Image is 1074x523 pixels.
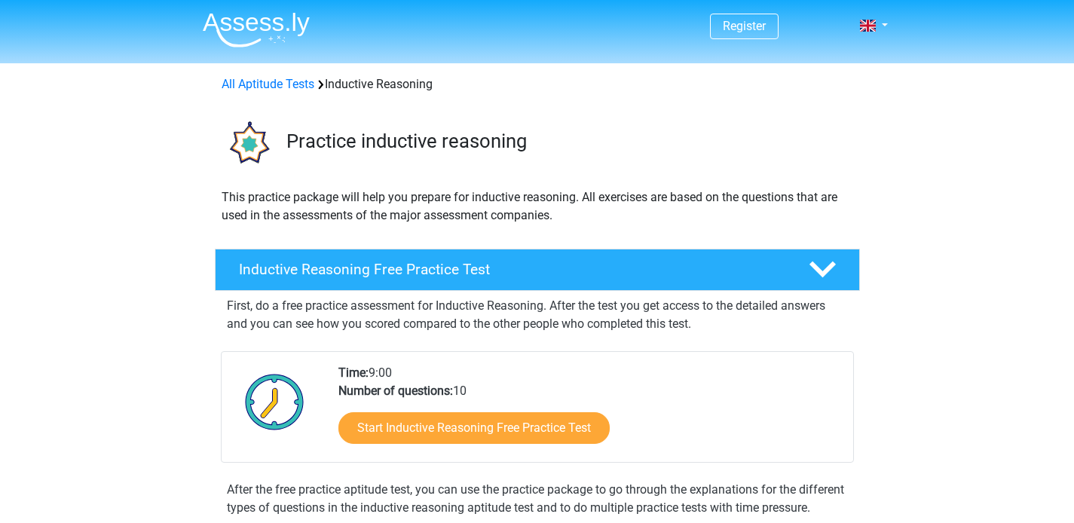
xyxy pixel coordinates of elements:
[222,188,853,225] p: This practice package will help you prepare for inductive reasoning. All exercises are based on t...
[221,481,854,517] div: After the free practice aptitude test, you can use the practice package to go through the explana...
[338,365,369,380] b: Time:
[338,412,610,444] a: Start Inductive Reasoning Free Practice Test
[216,112,280,176] img: inductive reasoning
[216,75,859,93] div: Inductive Reasoning
[209,249,866,291] a: Inductive Reasoning Free Practice Test
[286,130,848,153] h3: Practice inductive reasoning
[327,364,852,462] div: 9:00 10
[237,364,313,439] img: Clock
[203,12,310,47] img: Assessly
[222,77,314,91] a: All Aptitude Tests
[338,384,453,398] b: Number of questions:
[239,261,785,278] h4: Inductive Reasoning Free Practice Test
[723,19,766,33] a: Register
[227,297,848,333] p: First, do a free practice assessment for Inductive Reasoning. After the test you get access to th...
